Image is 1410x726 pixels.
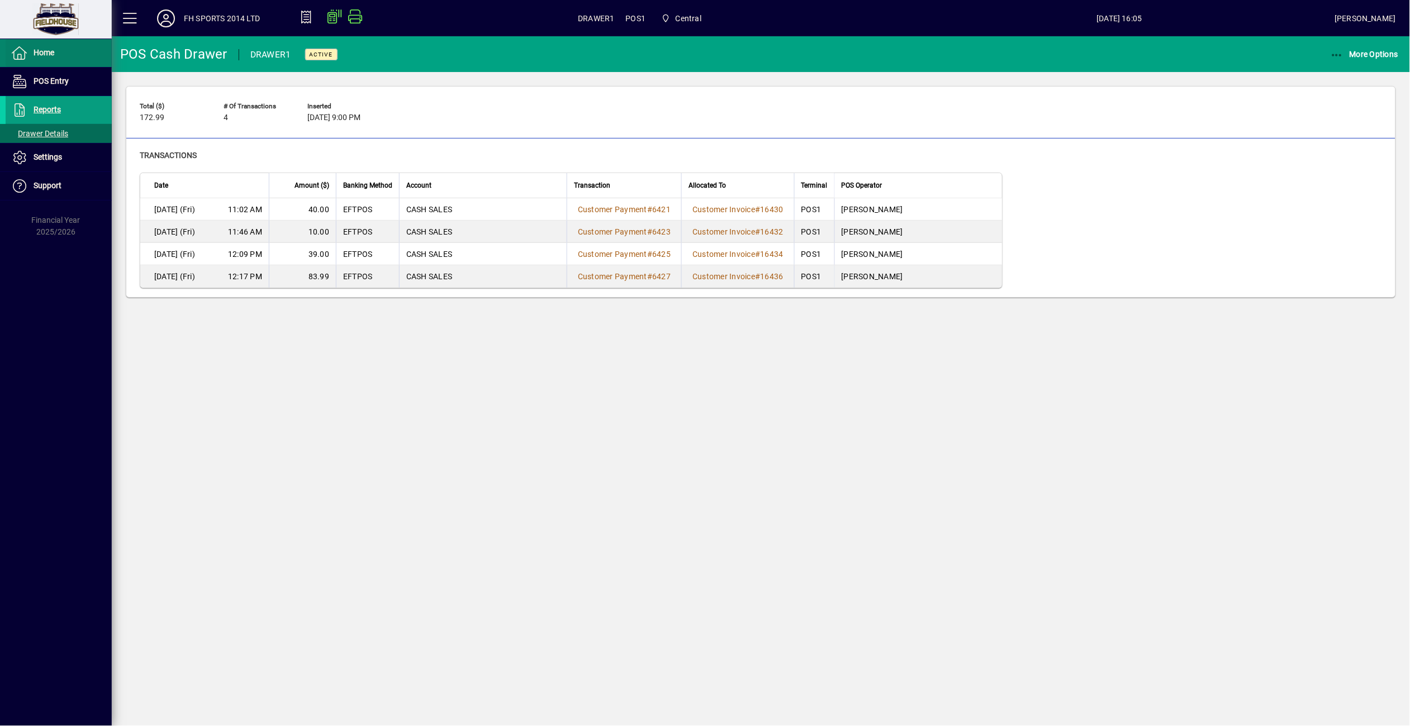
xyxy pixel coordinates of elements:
[578,227,647,236] span: Customer Payment
[6,144,112,171] a: Settings
[1335,9,1396,27] div: [PERSON_NAME]
[140,113,164,122] span: 172.99
[574,248,675,260] a: Customer Payment#6425
[184,9,260,27] div: FH SPORTS 2014 LTD
[34,181,61,190] span: Support
[269,198,336,221] td: 40.00
[842,179,882,192] span: POS Operator
[295,179,329,192] span: Amount ($)
[154,226,195,237] span: [DATE] (Fri)
[574,270,675,283] a: Customer Payment#6427
[307,103,374,110] span: Inserted
[794,243,834,265] td: POS1
[34,105,61,114] span: Reports
[761,250,784,259] span: 16434
[652,272,671,281] span: 6427
[154,249,195,260] span: [DATE] (Fri)
[406,179,431,192] span: Account
[120,45,227,63] div: POS Cash Drawer
[224,113,228,122] span: 4
[794,198,834,221] td: POS1
[676,9,701,27] span: Central
[689,179,726,192] span: Allocated To
[692,205,755,214] span: Customer Invoice
[6,124,112,143] a: Drawer Details
[652,205,671,214] span: 6421
[228,249,262,260] span: 12:09 PM
[6,172,112,200] a: Support
[336,265,399,288] td: EFTPOS
[652,250,671,259] span: 6425
[578,205,647,214] span: Customer Payment
[34,152,62,161] span: Settings
[228,226,262,237] span: 11:46 AM
[399,198,567,221] td: CASH SALES
[692,272,755,281] span: Customer Invoice
[689,270,787,283] a: Customer Invoice#16436
[399,265,567,288] td: CASH SALES
[834,243,1002,265] td: [PERSON_NAME]
[336,221,399,243] td: EFTPOS
[34,77,69,85] span: POS Entry
[794,221,834,243] td: POS1
[140,103,207,110] span: Total ($)
[578,9,614,27] span: DRAWER1
[689,248,787,260] a: Customer Invoice#16434
[269,221,336,243] td: 10.00
[834,265,1002,288] td: [PERSON_NAME]
[652,227,671,236] span: 6423
[574,179,610,192] span: Transaction
[761,205,784,214] span: 16430
[755,272,760,281] span: #
[689,203,787,216] a: Customer Invoice#16430
[399,221,567,243] td: CASH SALES
[228,204,262,215] span: 11:02 AM
[154,179,168,192] span: Date
[1331,50,1399,59] span: More Options
[224,103,291,110] span: # of Transactions
[657,8,706,28] span: Central
[755,227,760,236] span: #
[6,68,112,95] a: POS Entry
[250,46,291,64] div: DRAWER1
[692,227,755,236] span: Customer Invoice
[689,226,787,238] a: Customer Invoice#16432
[574,203,675,216] a: Customer Payment#6421
[154,271,195,282] span: [DATE] (Fri)
[154,204,195,215] span: [DATE] (Fri)
[310,51,333,58] span: Active
[574,226,675,238] a: Customer Payment#6423
[228,271,262,282] span: 12:17 PM
[692,250,755,259] span: Customer Invoice
[1328,44,1402,64] button: More Options
[336,198,399,221] td: EFTPOS
[647,250,652,259] span: #
[11,129,68,138] span: Drawer Details
[34,48,54,57] span: Home
[140,151,197,160] span: Transactions
[343,179,392,192] span: Banking Method
[904,9,1335,27] span: [DATE] 16:05
[647,227,652,236] span: #
[834,198,1002,221] td: [PERSON_NAME]
[647,272,652,281] span: #
[336,243,399,265] td: EFTPOS
[755,250,760,259] span: #
[578,250,647,259] span: Customer Payment
[6,39,112,67] a: Home
[578,272,647,281] span: Customer Payment
[148,8,184,28] button: Profile
[761,227,784,236] span: 16432
[626,9,646,27] span: POS1
[269,243,336,265] td: 39.00
[801,179,828,192] span: Terminal
[761,272,784,281] span: 16436
[269,265,336,288] td: 83.99
[399,243,567,265] td: CASH SALES
[307,113,360,122] span: [DATE] 9:00 PM
[755,205,760,214] span: #
[794,265,834,288] td: POS1
[647,205,652,214] span: #
[834,221,1002,243] td: [PERSON_NAME]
